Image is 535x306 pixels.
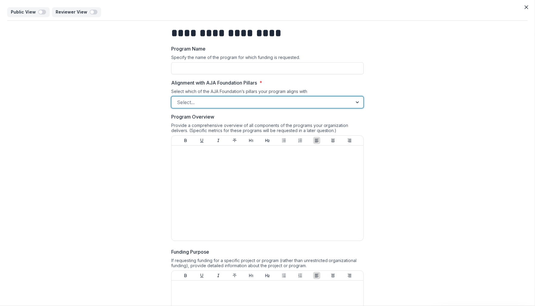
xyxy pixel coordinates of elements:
button: Public View [7,7,50,17]
button: Heading 2 [264,272,271,279]
button: Strike [231,137,238,144]
button: Close [522,2,531,12]
button: Bold [182,137,189,144]
button: Align Center [329,272,337,279]
button: Heading 1 [248,137,255,144]
button: Italicize [215,272,222,279]
p: Funding Purpose [171,248,209,255]
button: Bullet List [280,272,288,279]
p: Program Name [171,45,206,52]
button: Ordered List [297,272,304,279]
button: Align Center [329,137,337,144]
button: Reviewer View [52,7,101,17]
button: Underline [198,272,206,279]
button: Heading 2 [264,137,271,144]
p: Alignment with AJA Foundation Pillars [171,79,257,86]
button: Bullet List [280,137,288,144]
button: Italicize [215,137,222,144]
p: Program Overview [171,113,214,120]
button: Strike [231,272,238,279]
button: Bold [182,272,189,279]
div: Select which of the AJA Foundation’s pillars your program aligns with [171,89,364,96]
button: Align Right [346,137,353,144]
div: Provide a comprehensive overview of all components of the programs your organization delivers. (S... [171,123,364,135]
button: Align Right [346,272,353,279]
p: Public View [11,10,38,15]
button: Align Left [313,272,320,279]
div: If requesting funding for a specific project or program (rather than unrestricted organizational ... [171,258,364,270]
p: Reviewer View [56,10,90,15]
button: Heading 1 [248,272,255,279]
button: Ordered List [297,137,304,144]
div: Specify the name of the program for which funding is requested. [171,55,364,62]
button: Underline [198,137,206,144]
button: Align Left [313,137,320,144]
